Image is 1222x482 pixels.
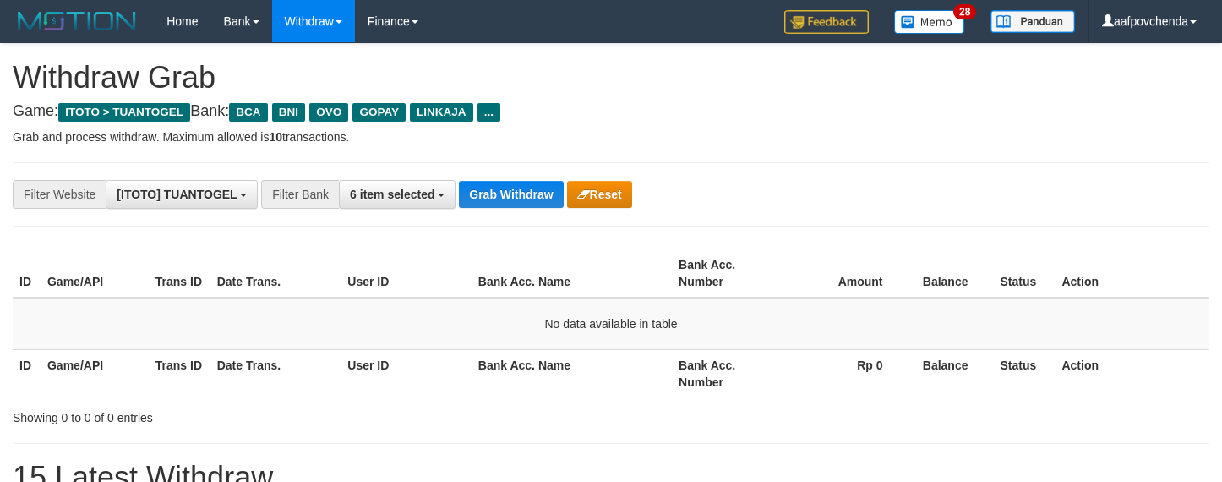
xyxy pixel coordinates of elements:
button: [ITOTO] TUANTOGEL [106,180,258,209]
th: Balance [908,349,994,397]
span: 28 [953,4,976,19]
div: Filter Bank [261,180,339,209]
th: Status [994,349,1056,397]
strong: 10 [269,130,282,144]
img: panduan.png [990,10,1075,33]
span: OVO [309,103,348,122]
th: Status [994,249,1056,298]
button: Reset [567,181,632,208]
th: ID [13,249,41,298]
p: Grab and process withdraw. Maximum allowed is transactions. [13,129,1209,145]
th: Rp 0 [780,349,908,397]
th: User ID [341,349,472,397]
span: ... [477,103,500,122]
th: Bank Acc. Name [472,249,672,298]
span: [ITOTO] TUANTOGEL [117,188,237,201]
h1: Withdraw Grab [13,61,1209,95]
th: Bank Acc. Name [472,349,672,397]
th: User ID [341,249,472,298]
th: Action [1055,349,1209,397]
button: 6 item selected [339,180,456,209]
th: Date Trans. [210,349,341,397]
th: Trans ID [149,349,210,397]
img: Button%20Memo.svg [894,10,965,34]
th: Game/API [41,249,149,298]
th: Action [1055,249,1209,298]
button: Grab Withdraw [459,181,563,208]
th: ID [13,349,41,397]
th: Bank Acc. Number [672,249,780,298]
span: LINKAJA [410,103,473,122]
span: ITOTO > TUANTOGEL [58,103,190,122]
th: Balance [908,249,994,298]
span: 6 item selected [350,188,434,201]
th: Game/API [41,349,149,397]
div: Filter Website [13,180,106,209]
td: No data available in table [13,298,1209,350]
th: Amount [780,249,908,298]
th: Bank Acc. Number [672,349,780,397]
th: Date Trans. [210,249,341,298]
span: GOPAY [352,103,406,122]
h4: Game: Bank: [13,103,1209,120]
img: MOTION_logo.png [13,8,141,34]
span: BCA [229,103,267,122]
img: Feedback.jpg [784,10,869,34]
span: BNI [272,103,305,122]
th: Trans ID [149,249,210,298]
div: Showing 0 to 0 of 0 entries [13,403,497,426]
